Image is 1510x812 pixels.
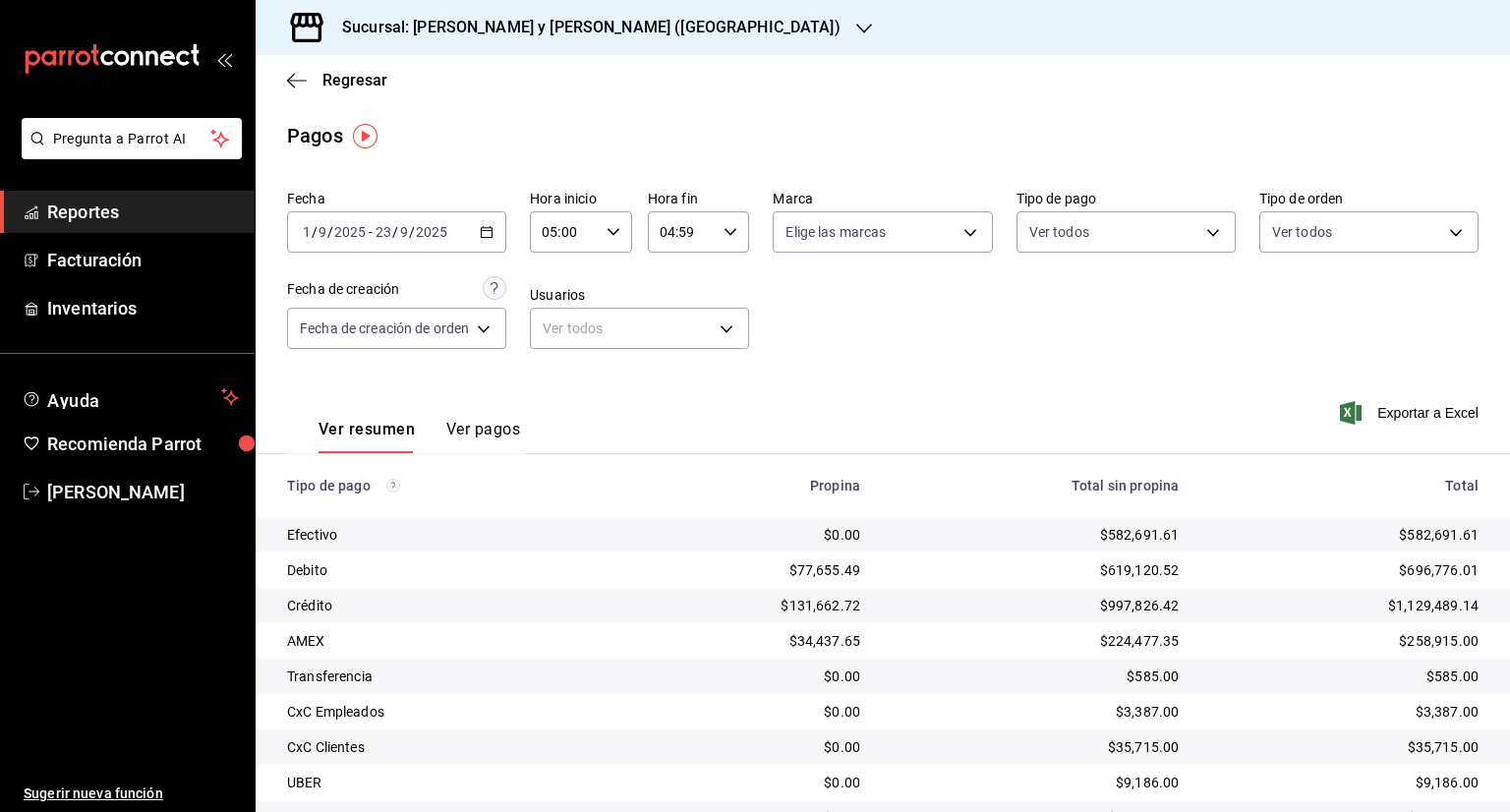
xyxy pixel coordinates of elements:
[638,525,860,545] div: $0.00
[24,783,239,804] span: Sugerir nueva función
[47,385,213,409] span: Ayuda
[327,224,333,240] span: /
[287,478,607,493] div: Tipo de pago
[638,773,860,792] div: $0.00
[892,702,1179,722] div: $3,387.00
[287,773,607,792] div: UBER
[1344,401,1479,425] button: Exportar a Excel
[892,631,1179,651] div: $224,477.35
[312,224,318,240] span: /
[300,319,469,338] span: Fecha de creación de orden
[47,247,239,273] span: Facturación
[638,560,860,580] div: $77,655.49
[287,702,607,722] div: CxC Empleados
[785,222,886,242] span: Elige las marcas
[386,479,400,493] svg: Los pagos realizados con Pay y otras terminales son montos brutos.
[638,702,860,722] div: $0.00
[638,737,860,757] div: $0.00
[14,143,242,163] a: Pregunta a Parrot AI
[1210,525,1479,545] div: $582,691.61
[892,525,1179,545] div: $582,691.61
[47,479,239,505] span: [PERSON_NAME]
[369,224,373,240] span: -
[892,737,1179,757] div: $35,715.00
[1210,737,1479,757] div: $35,715.00
[53,129,211,149] span: Pregunta a Parrot AI
[638,631,860,651] div: $34,437.65
[353,124,377,148] img: Tooltip marker
[409,224,415,240] span: /
[530,308,749,349] div: Ver todos
[399,224,409,240] input: --
[333,224,367,240] input: ----
[1210,702,1479,722] div: $3,387.00
[1210,631,1479,651] div: $258,915.00
[319,420,520,453] div: navigation tabs
[1029,222,1089,242] span: Ver todos
[1016,192,1236,205] label: Tipo de pago
[318,224,327,240] input: --
[47,431,239,457] span: Recomienda Parrot
[1259,192,1479,205] label: Tipo de orden
[287,192,506,205] label: Fecha
[47,199,239,225] span: Reportes
[216,51,232,67] button: open_drawer_menu
[287,667,607,686] div: Transferencia
[287,596,607,615] div: Crédito
[638,478,860,493] div: Propina
[773,192,992,205] label: Marca
[392,224,398,240] span: /
[287,525,607,545] div: Efectivo
[1210,667,1479,686] div: $585.00
[892,560,1179,580] div: $619,120.52
[302,224,312,240] input: --
[326,16,841,39] h3: Sucursal: [PERSON_NAME] y [PERSON_NAME] ([GEOGRAPHIC_DATA])
[892,478,1179,493] div: Total sin propina
[1210,478,1479,493] div: Total
[375,224,392,240] input: --
[22,118,242,159] button: Pregunta a Parrot AI
[1210,560,1479,580] div: $696,776.01
[638,667,860,686] div: $0.00
[892,596,1179,615] div: $997,826.42
[322,71,387,89] span: Regresar
[446,420,520,453] button: Ver pagos
[530,192,632,205] label: Hora inicio
[892,667,1179,686] div: $585.00
[287,121,343,150] div: Pagos
[1272,222,1332,242] span: Ver todos
[319,420,415,453] button: Ver resumen
[1210,773,1479,792] div: $9,186.00
[287,737,607,757] div: CxC Clientes
[47,295,239,321] span: Inventarios
[287,631,607,651] div: AMEX
[287,71,387,89] button: Regresar
[530,288,749,302] label: Usuarios
[648,192,750,205] label: Hora fin
[1210,596,1479,615] div: $1,129,489.14
[287,560,607,580] div: Debito
[892,773,1179,792] div: $9,186.00
[415,224,448,240] input: ----
[638,596,860,615] div: $131,662.72
[287,279,399,300] div: Fecha de creación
